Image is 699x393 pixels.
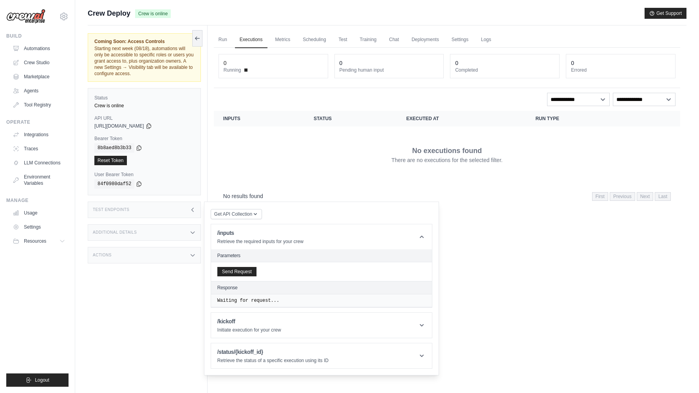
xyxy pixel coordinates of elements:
[93,230,137,235] h3: Additional Details
[571,59,574,67] div: 0
[412,145,482,156] p: No executions found
[610,192,635,201] span: Previous
[571,67,670,73] dt: Errored
[9,56,69,69] a: Crew Studio
[217,317,281,325] h1: /kickoff
[6,373,69,387] button: Logout
[93,253,112,258] h3: Actions
[235,32,267,48] a: Executions
[334,32,352,48] a: Test
[93,207,130,212] h3: Test Endpoints
[217,297,426,304] pre: Waiting for request...
[391,156,502,164] p: There are no executions for the selected filter.
[592,192,608,201] span: First
[9,171,69,189] a: Environment Variables
[224,59,227,67] div: 0
[214,211,252,217] span: Get API Collection
[526,111,633,126] th: Run Type
[217,252,426,259] h2: Parameters
[9,42,69,55] a: Automations
[298,32,331,48] a: Scheduling
[455,67,555,73] dt: Completed
[217,285,238,291] h2: Response
[94,38,194,45] span: Coming Soon: Access Controls
[9,142,69,155] a: Traces
[385,32,404,48] a: Chat
[94,95,194,101] label: Status
[94,103,194,109] div: Crew is online
[592,192,671,201] nav: Pagination
[94,123,144,129] span: [URL][DOMAIN_NAME]
[24,238,46,244] span: Resources
[217,327,281,333] p: Initiate execution for your crew
[6,197,69,204] div: Manage
[6,33,69,39] div: Build
[35,377,49,383] span: Logout
[214,32,232,48] a: Run
[9,85,69,97] a: Agents
[447,32,473,48] a: Settings
[9,235,69,247] button: Resources
[214,111,304,126] th: Inputs
[94,135,194,142] label: Bearer Token
[397,111,526,126] th: Executed at
[645,8,686,19] button: Get Support
[6,9,45,24] img: Logo
[271,32,295,48] a: Metrics
[223,192,263,200] p: No results found
[94,115,194,121] label: API URL
[94,46,193,76] span: Starting next week (08/18), automations will only be accessible to specific roles or users you gr...
[211,209,262,219] button: Get API Collection
[217,348,329,356] h1: /status/{kickoff_id}
[304,111,397,126] th: Status
[217,229,303,237] h1: /inputs
[217,238,303,245] p: Retrieve the required inputs for your crew
[455,59,458,67] div: 0
[224,67,241,73] span: Running
[135,9,171,18] span: Crew is online
[214,111,680,206] section: Crew executions table
[9,70,69,83] a: Marketplace
[9,99,69,111] a: Tool Registry
[88,8,130,19] span: Crew Deploy
[9,128,69,141] a: Integrations
[9,157,69,169] a: LLM Connections
[214,186,680,206] nav: Pagination
[9,207,69,219] a: Usage
[217,357,329,364] p: Retrieve the status of a specific execution using its ID
[340,67,439,73] dt: Pending human input
[407,32,444,48] a: Deployments
[217,267,256,276] button: Send Request
[9,221,69,233] a: Settings
[637,192,654,201] span: Next
[476,32,496,48] a: Logs
[660,355,699,393] iframe: Chat Widget
[6,119,69,125] div: Operate
[340,59,343,67] div: 0
[655,192,671,201] span: Last
[94,143,134,153] code: 8b8aed8b3b33
[355,32,381,48] a: Training
[94,156,127,165] a: Reset Token
[94,171,194,178] label: User Bearer Token
[94,179,134,189] code: 84f0980daf52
